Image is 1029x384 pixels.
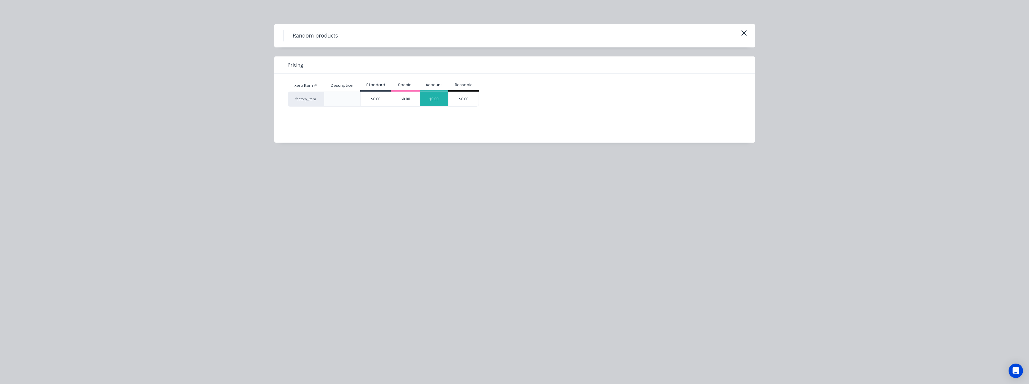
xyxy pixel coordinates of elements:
div: Special [391,82,420,88]
div: Description [326,78,358,93]
h4: Random products [283,30,347,41]
span: Pricing [288,61,303,68]
div: Xero Item # [288,80,324,92]
div: Open Intercom Messenger [1009,364,1023,378]
div: Rossdale [448,82,479,88]
div: Account [420,82,449,88]
div: $0.00 [391,92,420,106]
div: $0.00 [449,92,479,106]
div: factory_item [288,92,324,107]
div: $0.00 [420,92,449,106]
div: $0.00 [361,92,391,106]
div: Standard [360,82,391,88]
